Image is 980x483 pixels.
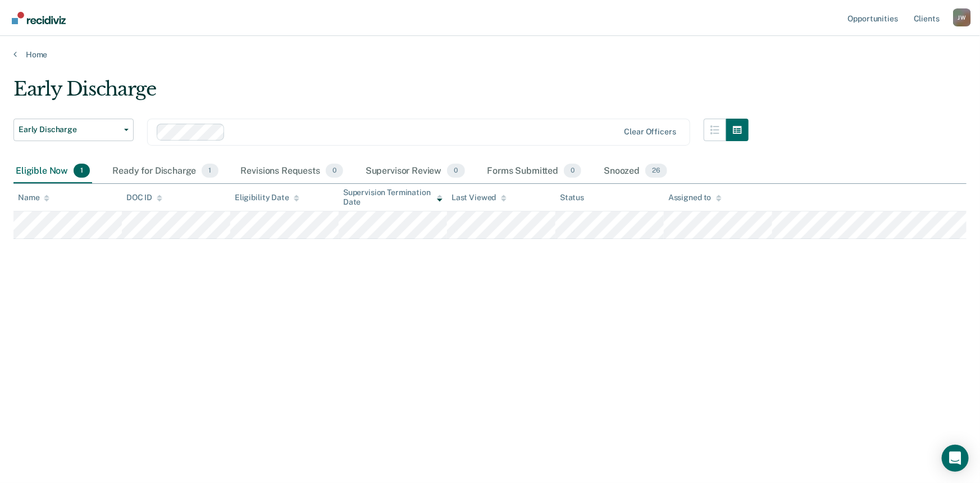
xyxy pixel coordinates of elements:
button: Profile dropdown button [953,8,971,26]
span: 0 [447,164,464,178]
div: Revisions Requests0 [239,159,345,184]
span: 1 [202,164,218,178]
div: Early Discharge [13,78,749,110]
div: Eligibility Date [235,193,299,202]
div: Clear officers [625,127,676,137]
div: Name [18,193,49,202]
div: Ready for Discharge1 [110,159,220,184]
span: 0 [326,164,343,178]
div: Open Intercom Messenger [942,445,969,472]
button: Early Discharge [13,119,134,141]
a: Home [13,49,967,60]
div: Supervision Termination Date [343,188,443,207]
img: Recidiviz [12,12,66,24]
div: Last Viewed [452,193,506,202]
span: 0 [564,164,581,178]
div: Assigned to [668,193,721,202]
div: Eligible Now1 [13,159,92,184]
div: J W [953,8,971,26]
span: 26 [645,164,667,178]
div: Forms Submitted0 [485,159,584,184]
span: 1 [74,164,90,178]
div: Status [560,193,584,202]
span: Early Discharge [19,125,120,134]
div: Supervisor Review0 [363,159,467,184]
div: Snoozed26 [601,159,669,184]
div: DOC ID [126,193,162,202]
